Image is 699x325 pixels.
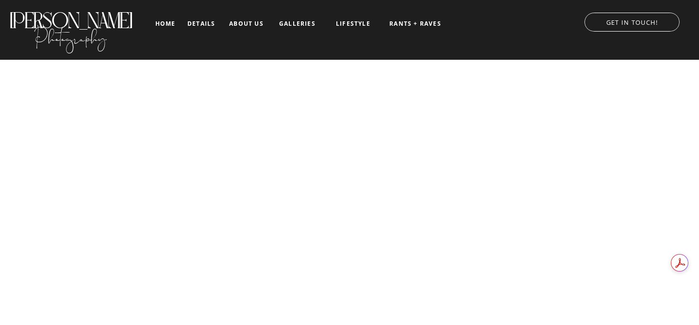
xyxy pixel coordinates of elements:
[154,20,177,27] a: home
[163,214,536,269] h1: LUXURY WEDDING PHOTOGRAPHER based in [GEOGRAPHIC_DATA] [US_STATE]
[187,20,215,26] a: details
[85,235,614,261] h2: TELLING YOUR LOVE STORY
[226,20,266,27] a: about us
[388,20,442,27] a: RANTS + RAVES
[329,20,378,27] a: LIFESTYLE
[575,16,689,26] a: GET IN TOUCH!
[212,264,487,274] h3: DOCUMENTARY-STYLE PHOTOGRAPHY WITH A TOUCH OF EDITORIAL FLAIR
[277,20,317,27] a: galleries
[8,8,133,24] a: [PERSON_NAME]
[8,19,133,51] a: Photography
